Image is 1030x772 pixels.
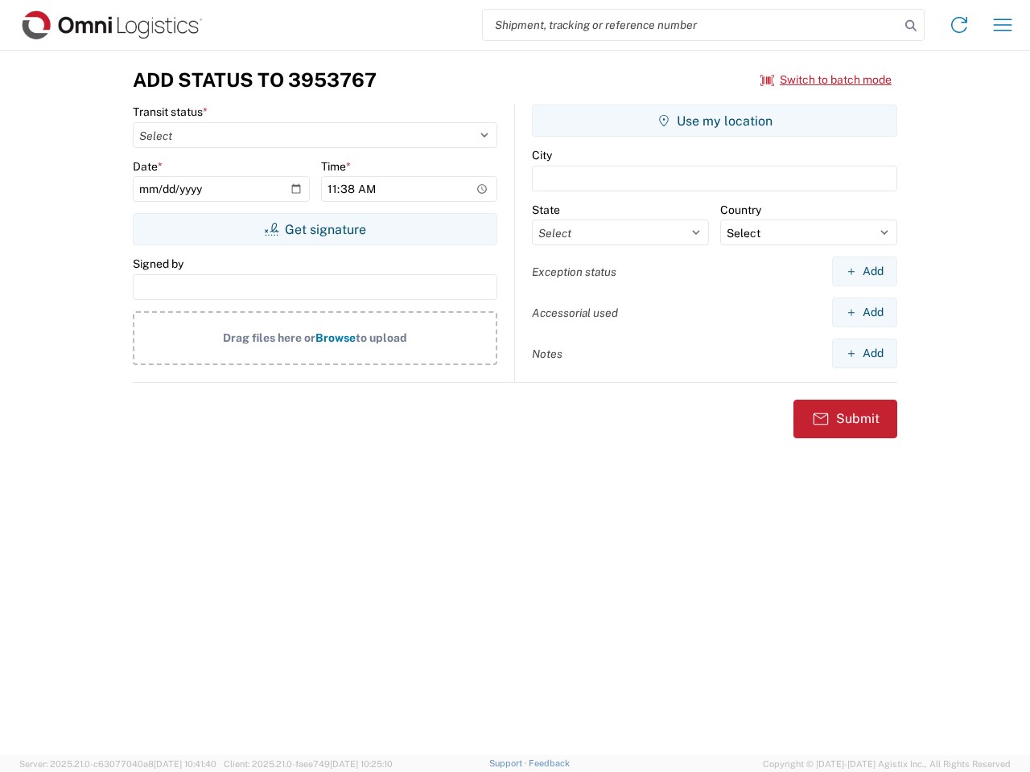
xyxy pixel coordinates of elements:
[483,10,900,40] input: Shipment, tracking or reference number
[793,400,897,438] button: Submit
[133,213,497,245] button: Get signature
[321,159,351,174] label: Time
[532,306,618,320] label: Accessorial used
[832,298,897,327] button: Add
[133,68,377,92] h3: Add Status to 3953767
[532,105,897,137] button: Use my location
[223,331,315,344] span: Drag files here or
[315,331,356,344] span: Browse
[832,339,897,368] button: Add
[330,759,393,769] span: [DATE] 10:25:10
[154,759,216,769] span: [DATE] 10:41:40
[832,257,897,286] button: Add
[224,759,393,769] span: Client: 2025.21.0-faee749
[133,105,208,119] label: Transit status
[532,265,616,279] label: Exception status
[532,148,552,162] label: City
[133,257,183,271] label: Signed by
[720,203,761,217] label: Country
[133,159,163,174] label: Date
[532,203,560,217] label: State
[760,67,892,93] button: Switch to batch mode
[489,758,529,768] a: Support
[532,347,562,361] label: Notes
[356,331,407,344] span: to upload
[19,759,216,769] span: Server: 2025.21.0-c63077040a8
[529,758,570,768] a: Feedback
[763,757,1011,771] span: Copyright © [DATE]-[DATE] Agistix Inc., All Rights Reserved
